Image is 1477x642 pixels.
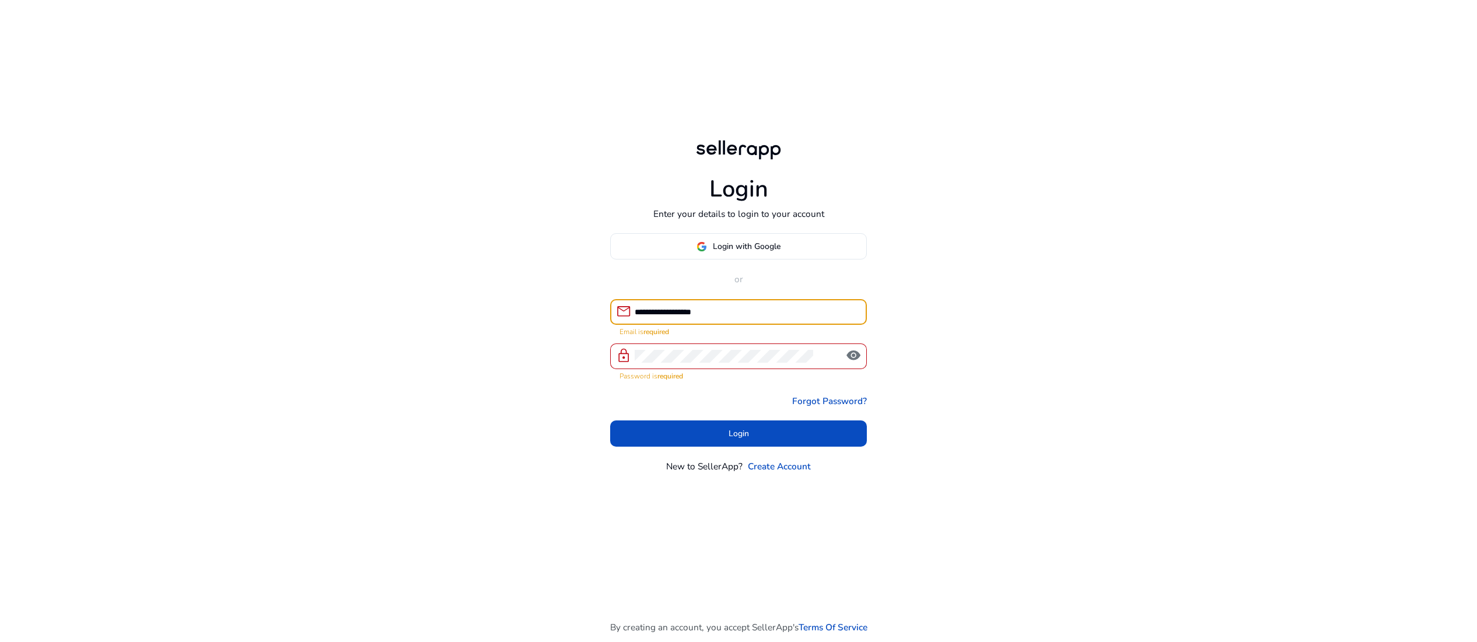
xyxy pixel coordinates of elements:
button: Login with Google [610,233,867,259]
mat-error: Password is [619,369,857,381]
p: or [610,272,867,286]
p: Enter your details to login to your account [653,207,824,220]
span: Login with Google [713,240,780,252]
a: Create Account [748,459,811,473]
span: Login [729,427,749,440]
mat-error: Email is [619,325,857,337]
a: Terms Of Service [799,620,867,634]
a: Forgot Password? [792,394,867,408]
h1: Login [709,176,768,204]
p: New to SellerApp? [666,459,743,473]
button: Login [610,420,867,447]
span: lock [616,348,631,363]
span: mail [616,304,631,319]
span: visibility [846,348,861,363]
strong: required [643,327,669,336]
strong: required [657,371,683,381]
img: google-logo.svg [696,241,707,252]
